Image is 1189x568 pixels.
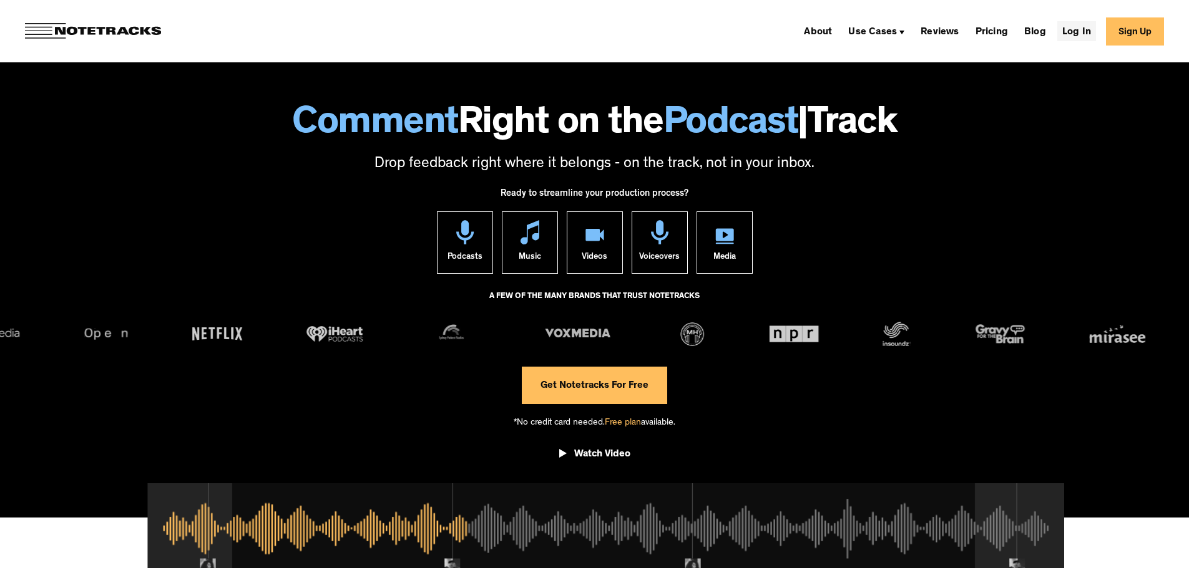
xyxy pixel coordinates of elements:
[848,27,897,37] div: Use Cases
[12,106,1177,145] h1: Right on the Track
[663,106,798,145] span: Podcast
[12,154,1177,175] p: Drop feedback right where it belongs - on the track, not in your inbox.
[574,448,630,461] div: Watch Video
[1106,17,1164,46] a: Sign Up
[916,21,964,41] a: Reviews
[519,244,541,273] div: Music
[437,211,493,274] a: Podcasts
[292,106,458,145] span: Comment
[1019,21,1051,41] a: Blog
[632,211,688,274] a: Voiceovers
[501,181,688,211] div: Ready to streamline your production process?
[639,244,680,273] div: Voiceovers
[697,211,753,274] a: Media
[798,106,808,145] span: |
[448,244,482,273] div: Podcasts
[843,21,909,41] div: Use Cases
[559,439,630,474] a: open lightbox
[567,211,623,274] a: Videos
[799,21,837,41] a: About
[1057,21,1096,41] a: Log In
[489,286,700,320] div: A FEW OF THE MANY BRANDS THAT TRUST NOTETRACKS
[502,211,558,274] a: Music
[713,244,736,273] div: Media
[605,418,641,428] span: Free plan
[582,244,607,273] div: Videos
[514,404,675,440] div: *No credit card needed. available.
[522,367,667,404] a: Get Notetracks For Free
[971,21,1013,41] a: Pricing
